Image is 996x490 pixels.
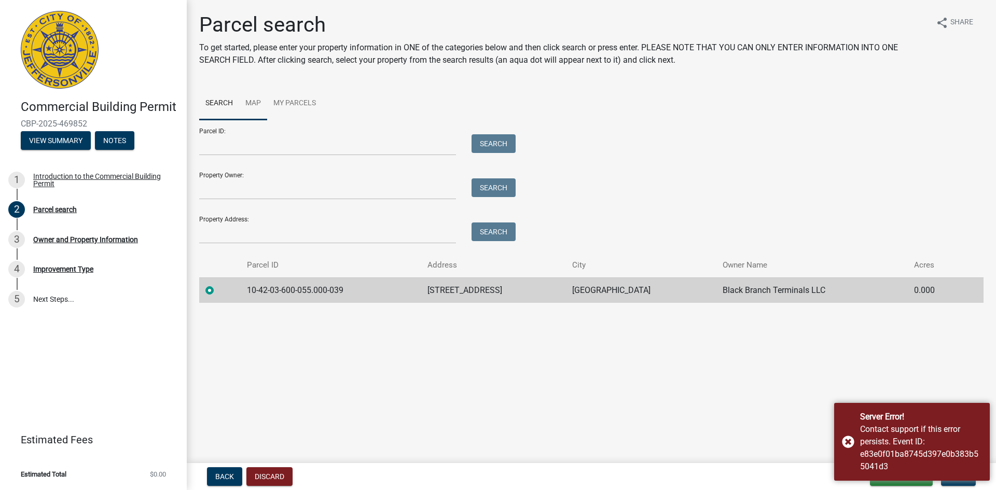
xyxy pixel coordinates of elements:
[199,41,928,66] p: To get started, please enter your property information in ONE of the categories below and then cl...
[267,87,322,120] a: My Parcels
[21,11,99,89] img: City of Jeffersonville, Indiana
[421,277,566,303] td: [STREET_ADDRESS]
[8,261,25,277] div: 4
[908,277,963,303] td: 0.000
[207,467,242,486] button: Back
[716,277,907,303] td: Black Branch Terminals LLC
[566,277,716,303] td: [GEOGRAPHIC_DATA]
[860,423,982,473] div: Contact support if this error persists. Event ID: e83e0f01ba8745d397e0b383b55041d3
[33,236,138,243] div: Owner and Property Information
[472,134,516,153] button: Search
[246,467,293,486] button: Discard
[33,173,170,187] div: Introduction to the Commercial Building Permit
[8,201,25,218] div: 2
[21,119,166,129] span: CBP-2025-469852
[8,291,25,307] div: 5
[928,12,981,33] button: shareShare
[95,131,134,150] button: Notes
[716,253,907,277] th: Owner Name
[936,17,948,29] i: share
[33,265,93,273] div: Improvement Type
[241,277,422,303] td: 10-42-03-600-055.000-039
[199,12,928,37] h1: Parcel search
[150,471,166,478] span: $0.00
[21,100,178,115] h4: Commercial Building Permit
[199,87,239,120] a: Search
[8,172,25,188] div: 1
[908,253,963,277] th: Acres
[95,137,134,145] wm-modal-confirm: Notes
[421,253,566,277] th: Address
[950,17,973,29] span: Share
[239,87,267,120] a: Map
[241,253,422,277] th: Parcel ID
[566,253,716,277] th: City
[215,472,234,481] span: Back
[21,131,91,150] button: View Summary
[21,471,66,478] span: Estimated Total
[472,178,516,197] button: Search
[8,429,170,450] a: Estimated Fees
[33,206,77,213] div: Parcel search
[860,411,982,423] div: Server Error!
[8,231,25,248] div: 3
[21,137,91,145] wm-modal-confirm: Summary
[472,222,516,241] button: Search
